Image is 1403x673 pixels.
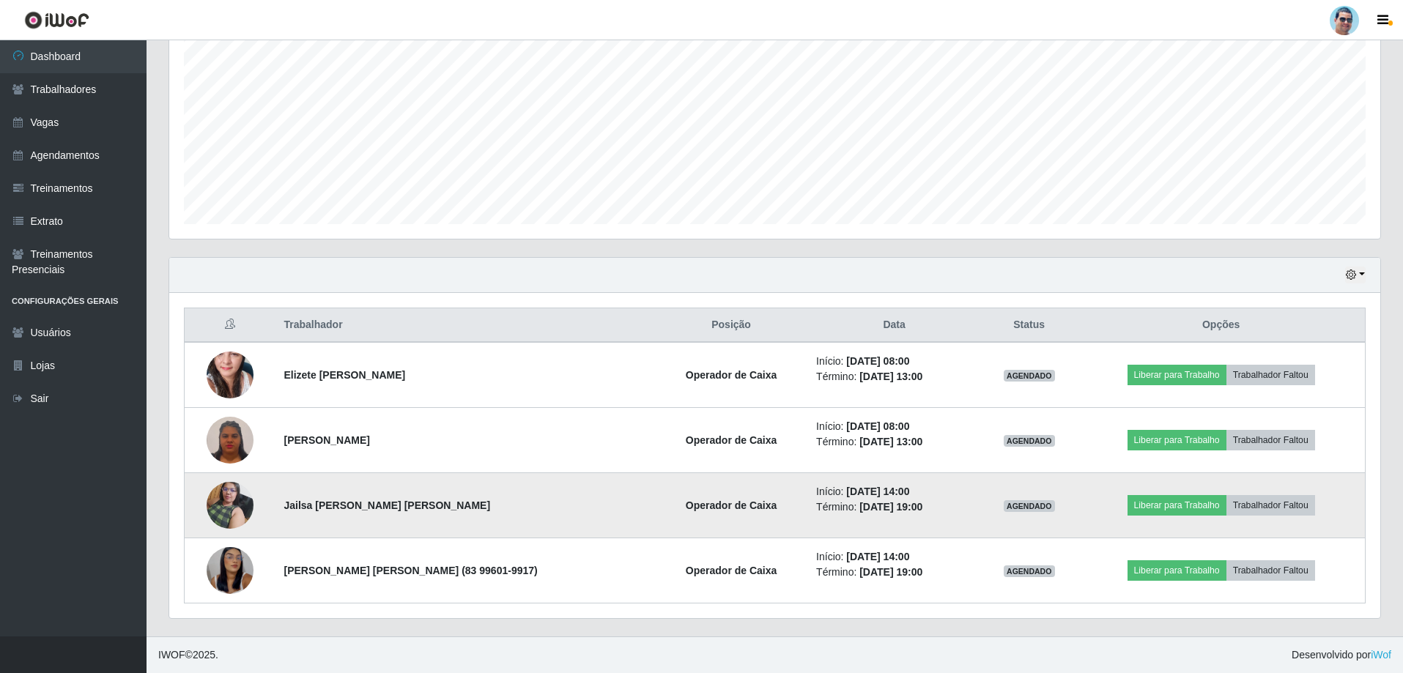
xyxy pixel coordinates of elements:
img: CoreUI Logo [24,11,89,29]
li: Término: [816,369,972,384]
img: 1749692047494.jpeg [207,474,253,536]
span: Desenvolvido por [1292,647,1391,663]
li: Término: [816,434,972,450]
strong: Operador de Caixa [686,434,777,446]
button: Trabalhador Faltou [1226,560,1315,581]
span: AGENDADO [1004,370,1055,382]
li: Término: [816,499,972,515]
img: 1752886707341.jpeg [207,414,253,465]
th: Posição [655,308,807,343]
button: Liberar para Trabalho [1128,430,1226,450]
time: [DATE] 08:00 [846,355,909,367]
li: Início: [816,354,972,369]
th: Data [807,308,981,343]
button: Liberar para Trabalho [1128,495,1226,516]
time: [DATE] 19:00 [859,501,922,513]
th: Opções [1077,308,1365,343]
li: Início: [816,484,972,499]
time: [DATE] 14:00 [846,486,909,497]
img: 1703538078729.jpeg [207,325,253,424]
li: Término: [816,565,972,580]
a: iWof [1371,649,1391,661]
button: Liberar para Trabalho [1128,560,1226,581]
li: Início: [816,549,972,565]
span: © 2025 . [158,647,218,663]
span: AGENDADO [1004,500,1055,512]
span: IWOF [158,649,185,661]
time: [DATE] 13:00 [859,436,922,447]
strong: Elizete [PERSON_NAME] [284,369,405,381]
time: [DATE] 14:00 [846,551,909,562]
strong: [PERSON_NAME] [PERSON_NAME] (83 99601-9917) [284,565,537,576]
strong: Jailsa [PERSON_NAME] [PERSON_NAME] [284,499,490,511]
button: Liberar para Trabalho [1128,365,1226,385]
time: [DATE] 19:00 [859,566,922,578]
button: Trabalhador Faltou [1226,430,1315,450]
li: Início: [816,419,972,434]
button: Trabalhador Faltou [1226,495,1315,516]
th: Status [981,308,1077,343]
time: [DATE] 13:00 [859,371,922,382]
span: AGENDADO [1004,435,1055,447]
time: [DATE] 08:00 [846,420,909,432]
img: 1754879734939.jpeg [207,520,253,622]
th: Trabalhador [275,308,655,343]
strong: Operador de Caixa [686,565,777,576]
strong: Operador de Caixa [686,499,777,511]
strong: [PERSON_NAME] [284,434,369,446]
strong: Operador de Caixa [686,369,777,381]
button: Trabalhador Faltou [1226,365,1315,385]
span: AGENDADO [1004,565,1055,577]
